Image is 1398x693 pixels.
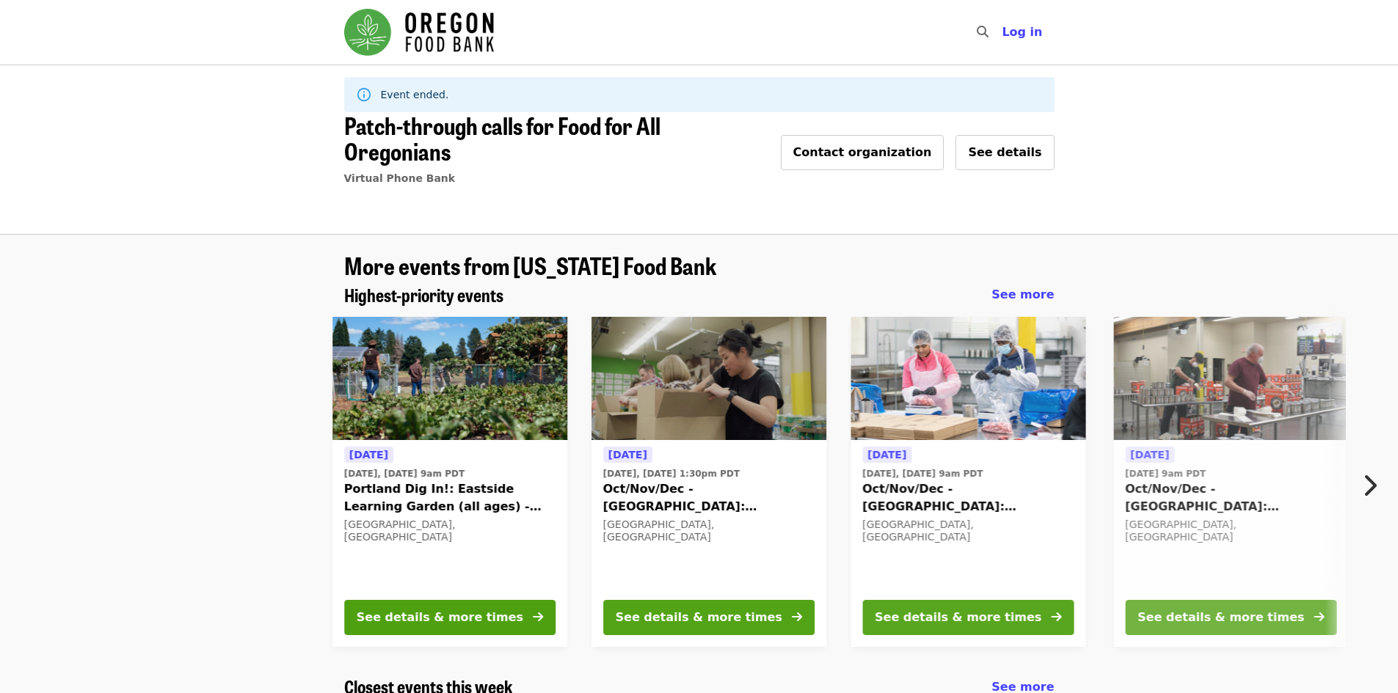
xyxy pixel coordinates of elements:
[533,610,543,624] i: arrow-right icon
[955,135,1054,170] button: See details
[344,172,456,184] a: Virtual Phone Bank
[1002,25,1042,39] span: Log in
[1137,609,1304,626] div: See details & more times
[968,145,1041,159] span: See details
[1051,610,1061,624] i: arrow-right icon
[344,9,494,56] img: Oregon Food Bank - Home
[792,610,802,624] i: arrow-right icon
[344,285,503,306] a: Highest-priority events
[1125,600,1336,635] button: See details & more times
[608,449,647,461] span: [DATE]
[349,449,388,461] span: [DATE]
[603,467,740,480] time: [DATE], [DATE] 1:30pm PDT
[867,449,906,461] span: [DATE]
[781,135,944,170] button: Contact organization
[862,480,1074,516] span: Oct/Nov/Dec - [GEOGRAPHIC_DATA]: Repack/Sort (age [DEMOGRAPHIC_DATA]+)
[332,285,1066,306] div: Highest-priority events
[603,480,815,516] span: Oct/Nov/Dec - [GEOGRAPHIC_DATA]: Repack/Sort (age [DEMOGRAPHIC_DATA]+)
[344,600,556,635] button: See details & more times
[990,18,1054,47] button: Log in
[997,15,1009,50] input: Search
[591,317,826,440] img: Oct/Nov/Dec - Portland: Repack/Sort (age 8+) organized by Oregon Food Bank
[332,317,567,440] img: Portland Dig In!: Eastside Learning Garden (all ages) - Aug/Sept/Oct organized by Oregon Food Bank
[381,89,449,100] span: Event ended.
[851,317,1085,647] a: See details for "Oct/Nov/Dec - Beaverton: Repack/Sort (age 10+)"
[991,286,1054,304] a: See more
[1113,317,1348,647] a: See details for "Oct/Nov/Dec - Portland: Repack/Sort (age 16+)"
[603,518,815,543] div: [GEOGRAPHIC_DATA], [GEOGRAPHIC_DATA]
[344,518,556,543] div: [GEOGRAPHIC_DATA], [GEOGRAPHIC_DATA]
[1130,449,1169,461] span: [DATE]
[616,609,782,626] div: See details & more times
[344,248,716,282] span: More events from [US_STATE] Food Bank
[875,609,1041,626] div: See details & more times
[1113,317,1348,440] img: Oct/Nov/Dec - Portland: Repack/Sort (age 16+) organized by Oregon Food Bank
[1125,467,1206,480] time: [DATE] 9am PDT
[344,108,660,168] span: Patch-through calls for Food for All Oregonians
[603,600,815,635] button: See details & more times
[332,317,567,647] a: See details for "Portland Dig In!: Eastside Learning Garden (all ages) - Aug/Sept/Oct"
[1362,472,1377,499] i: chevron-right icon
[977,25,989,39] i: search icon
[991,287,1054,301] span: See more
[357,609,523,626] div: See details & more times
[1314,610,1324,624] i: arrow-right icon
[793,145,932,159] span: Contact organization
[862,467,983,480] time: [DATE], [DATE] 9am PDT
[862,518,1074,543] div: [GEOGRAPHIC_DATA], [GEOGRAPHIC_DATA]
[1350,465,1398,506] button: Next item
[1125,518,1336,543] div: [GEOGRAPHIC_DATA], [GEOGRAPHIC_DATA]
[344,282,503,307] span: Highest-priority events
[344,467,465,480] time: [DATE], [DATE] 9am PDT
[862,600,1074,635] button: See details & more times
[344,480,556,516] span: Portland Dig In!: Eastside Learning Garden (all ages) - Aug/Sept/Oct
[851,317,1085,440] img: Oct/Nov/Dec - Beaverton: Repack/Sort (age 10+) organized by Oregon Food Bank
[1125,480,1336,516] span: Oct/Nov/Dec - [GEOGRAPHIC_DATA]: Repack/Sort (age [DEMOGRAPHIC_DATA]+)
[591,317,826,647] a: See details for "Oct/Nov/Dec - Portland: Repack/Sort (age 8+)"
